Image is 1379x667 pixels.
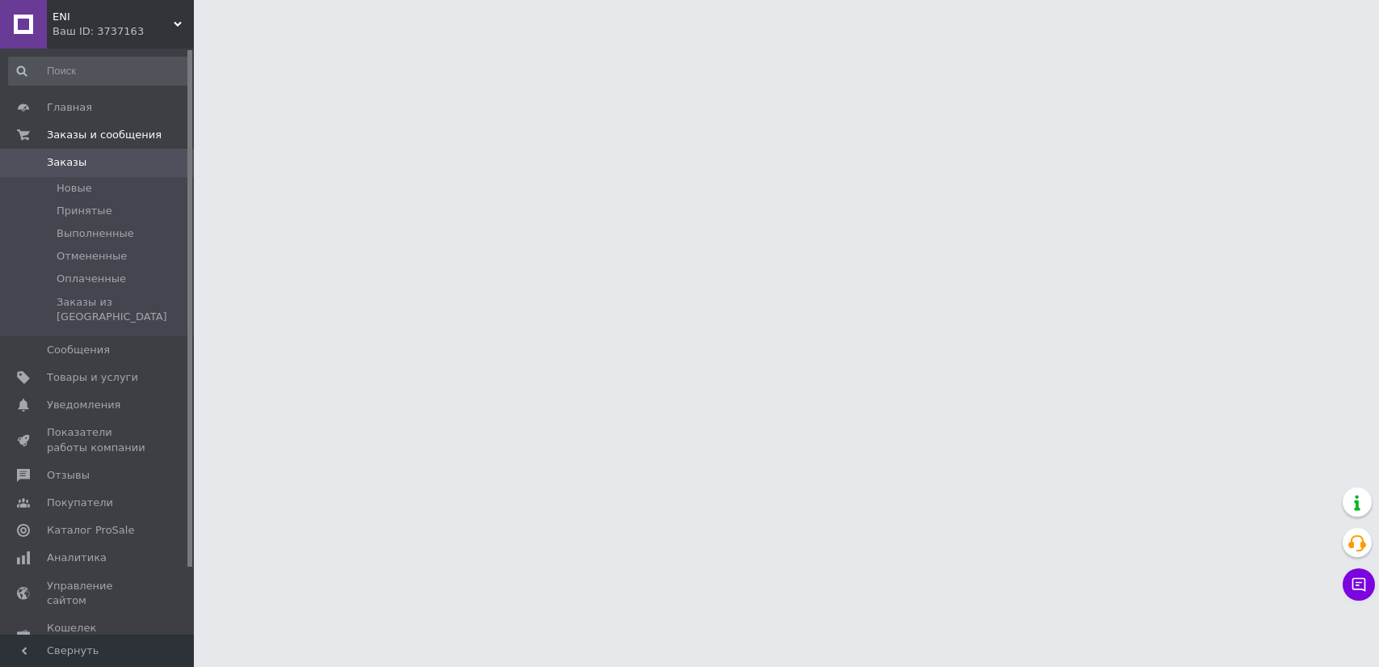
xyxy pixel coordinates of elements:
span: Товары и услуги [47,370,138,385]
span: Заказы и сообщения [47,128,162,142]
span: Отмененные [57,249,127,264]
span: Главная [47,100,92,115]
span: Заказы из [GEOGRAPHIC_DATA] [57,295,189,324]
span: Покупатели [47,496,113,510]
span: Показатели работы компании [47,425,149,454]
span: Оплаченные [57,272,126,286]
span: Каталог ProSale [47,523,134,538]
input: Поиск [8,57,191,86]
span: Сообщения [47,343,110,357]
span: Уведомления [47,398,120,412]
div: Ваш ID: 3737163 [53,24,194,39]
span: Кошелек компании [47,621,149,650]
span: Выполненные [57,226,134,241]
button: Чат с покупателем [1343,568,1375,601]
span: Отзывы [47,468,90,483]
span: Аналитика [47,551,107,565]
span: Управление сайтом [47,579,149,608]
span: Принятые [57,204,112,218]
span: Новые [57,181,92,196]
span: ENI [53,10,174,24]
span: Заказы [47,155,86,170]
